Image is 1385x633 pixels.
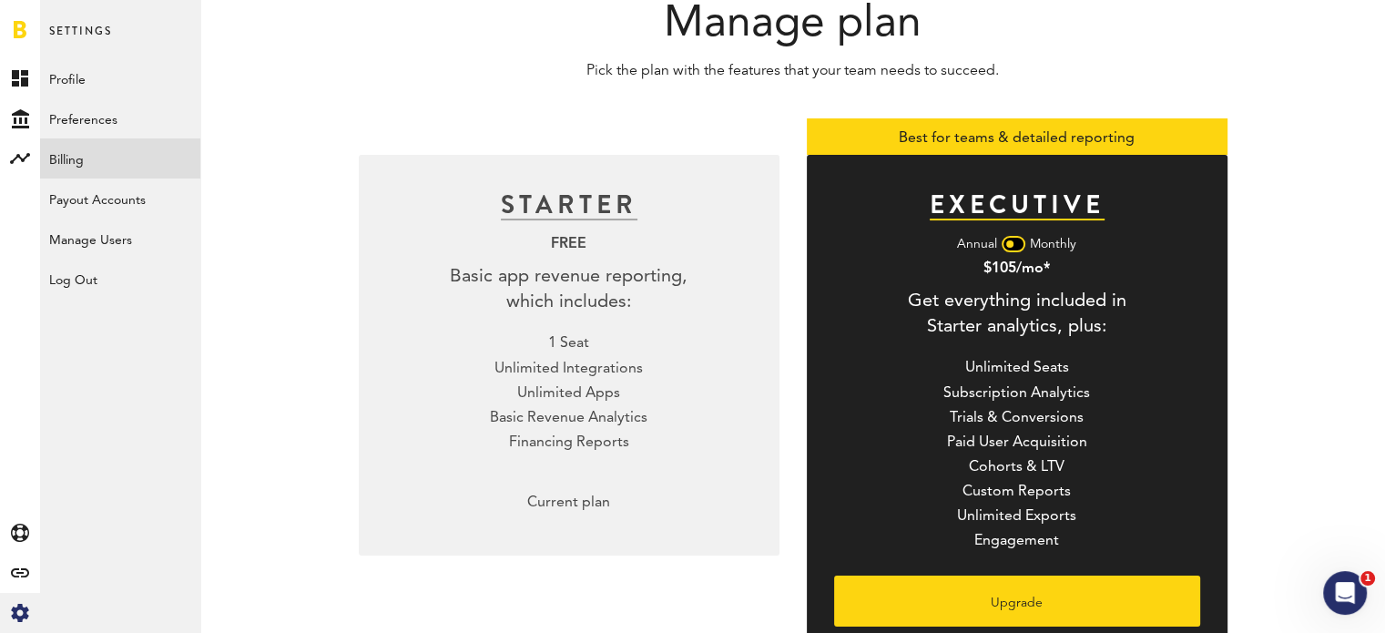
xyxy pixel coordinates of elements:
a: Billing [40,138,200,179]
span: Settings [49,20,112,58]
div: Unlimited Exports [943,506,1090,526]
a: Manage Users [40,219,200,259]
div: Get everything included in Starter analytics, plus: [908,289,1126,340]
div: Subscription Analytics [943,383,1090,403]
div: Best for teams & detailed reporting [807,118,1227,155]
div: Current plan [386,477,752,528]
div: 1 Seat [490,333,647,354]
div: Basic Revenue Analytics [490,408,647,428]
div: $105/mo* [983,258,1050,280]
a: Preferences [40,98,200,138]
div: EXECUTIVE [930,191,1105,220]
div: Unlimited Apps [490,383,647,403]
iframe: Intercom live chat [1323,571,1367,615]
p: Pick the plan with the features that your team needs to succeed. [228,60,1358,82]
a: Payout Accounts [40,179,200,219]
span: Manage plan [664,3,922,46]
span: 1 [1360,571,1375,586]
button: Upgrade [834,576,1200,627]
div: Cohorts & LTV [943,457,1090,477]
div: Paid User Acquisition [943,433,1090,453]
div: Basic app revenue reporting, which includes: [450,264,687,315]
span: Support [36,13,102,29]
div: Trials & Conversions [943,408,1090,428]
div: FREE [551,233,586,255]
div: Unlimited Integrations [490,359,647,379]
div: Unlimited Seats [943,358,1090,379]
div: STARTER [501,191,637,220]
div: Engagement [943,531,1090,551]
div: Monthly [1030,235,1076,253]
div: Financing Reports [490,433,647,453]
div: Log Out [40,259,200,291]
a: Profile [40,58,200,98]
div: Custom Reports [943,482,1090,502]
div: Annual [957,235,997,253]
